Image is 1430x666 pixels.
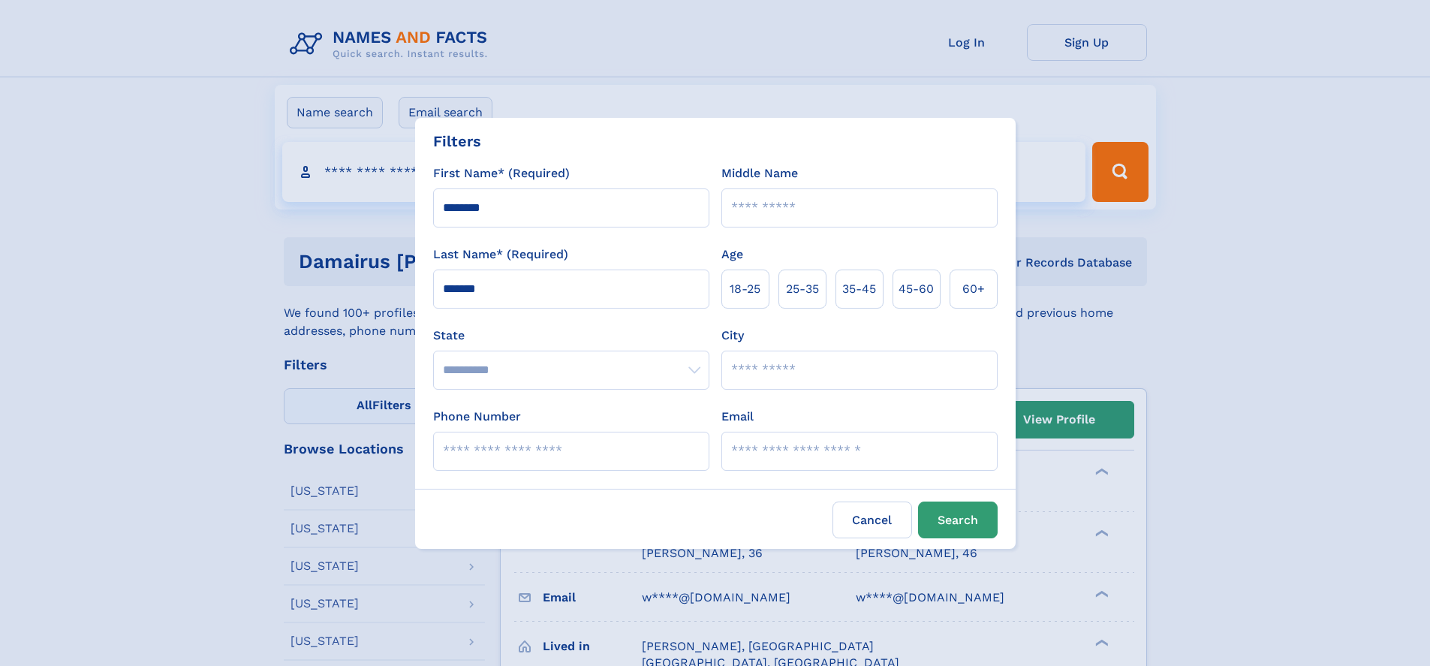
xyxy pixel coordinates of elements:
[433,130,481,152] div: Filters
[842,280,876,298] span: 35‑45
[899,280,934,298] span: 45‑60
[721,164,798,182] label: Middle Name
[433,408,521,426] label: Phone Number
[433,246,568,264] label: Last Name* (Required)
[786,280,819,298] span: 25‑35
[721,327,744,345] label: City
[730,280,760,298] span: 18‑25
[721,246,743,264] label: Age
[918,502,998,538] button: Search
[832,502,912,538] label: Cancel
[433,327,709,345] label: State
[962,280,985,298] span: 60+
[433,164,570,182] label: First Name* (Required)
[721,408,754,426] label: Email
